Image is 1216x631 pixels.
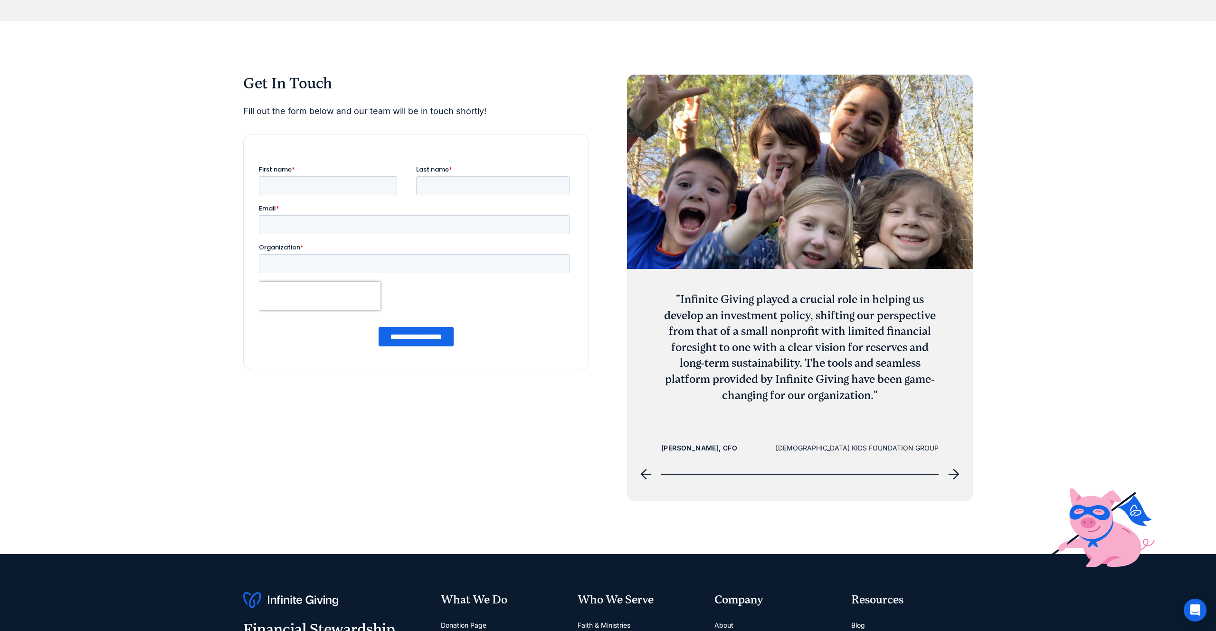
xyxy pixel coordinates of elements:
p: Fill out the form below and our team will be in touch shortly! [243,104,589,119]
h2: Get In Touch [243,75,589,93]
div: carousel [627,75,973,486]
iframe: Form 0 [259,165,573,354]
div: What We Do [441,592,562,608]
h3: "Infinite Giving played a crucial role in helping us develop an investment policy, shifting our p... [661,292,939,403]
div: Company [714,592,836,608]
div: Resources [851,592,973,608]
div: [DEMOGRAPHIC_DATA] Kids Foundation Group [776,442,939,454]
div: [PERSON_NAME], CFO [661,442,737,454]
div: Who We Serve [578,592,699,608]
div: 2 of 4 [627,75,973,455]
div: Open Intercom Messenger [1184,599,1206,621]
div: next slide [942,463,965,486]
div: previous slide [635,463,657,486]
